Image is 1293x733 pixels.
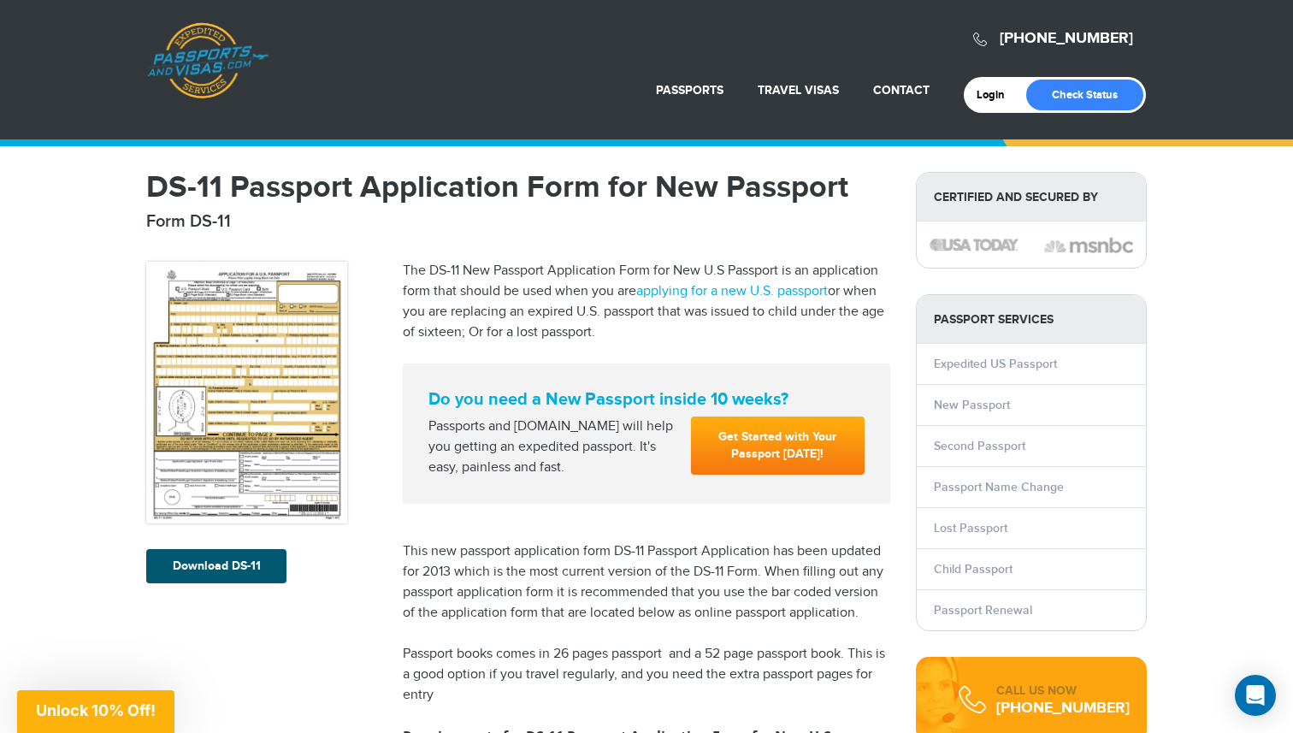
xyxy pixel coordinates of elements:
[146,211,890,232] h2: Form DS-11
[917,295,1146,344] strong: PASSPORT SERVICES
[17,690,174,733] div: Unlock 10% Off!
[36,701,156,719] span: Unlock 10% Off!
[403,541,890,624] p: This new passport application form DS-11 Passport Application has been updated for 2013 which is ...
[656,83,723,98] a: Passports
[1044,235,1133,256] img: image description
[146,262,347,523] img: DS-11
[146,172,890,203] h1: DS-11 Passport Application Form for New Passport
[428,389,865,410] strong: Do you need a New Passport inside 10 weeks?
[422,417,684,478] div: Passports and [DOMAIN_NAME] will help you getting an expedited passport. It's easy, painless and ...
[403,644,890,706] p: Passport books comes in 26 pages passport and a 52 page passport book. This is a good option if y...
[1026,80,1143,110] a: Check Status
[147,22,269,99] a: Passports & [DOMAIN_NAME]
[1235,675,1276,716] div: Open Intercom Messenger
[934,439,1025,453] a: Second Passport
[934,603,1032,618] a: Passport Renewal
[934,562,1013,576] a: Child Passport
[934,357,1057,371] a: Expedited US Passport
[403,261,890,343] p: The DS-11 New Passport Application Form for New U.S Passport is an application form that should b...
[873,83,930,98] a: Contact
[977,88,1017,102] a: Login
[934,398,1010,412] a: New Passport
[146,549,286,583] a: Download DS-11
[758,83,839,98] a: Travel Visas
[917,173,1146,222] strong: Certified and Secured by
[996,700,1130,717] div: [PHONE_NUMBER]
[996,683,1130,700] div: CALL US NOW
[930,239,1018,251] img: image description
[934,480,1064,494] a: Passport Name Change
[636,283,828,299] a: applying for a new U.S. passport
[691,417,865,475] a: Get Started with Your Passport [DATE]!
[403,504,890,521] iframe: Customer reviews powered by Trustpilot
[934,521,1007,535] a: Lost Passport
[1000,29,1133,48] a: [PHONE_NUMBER]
